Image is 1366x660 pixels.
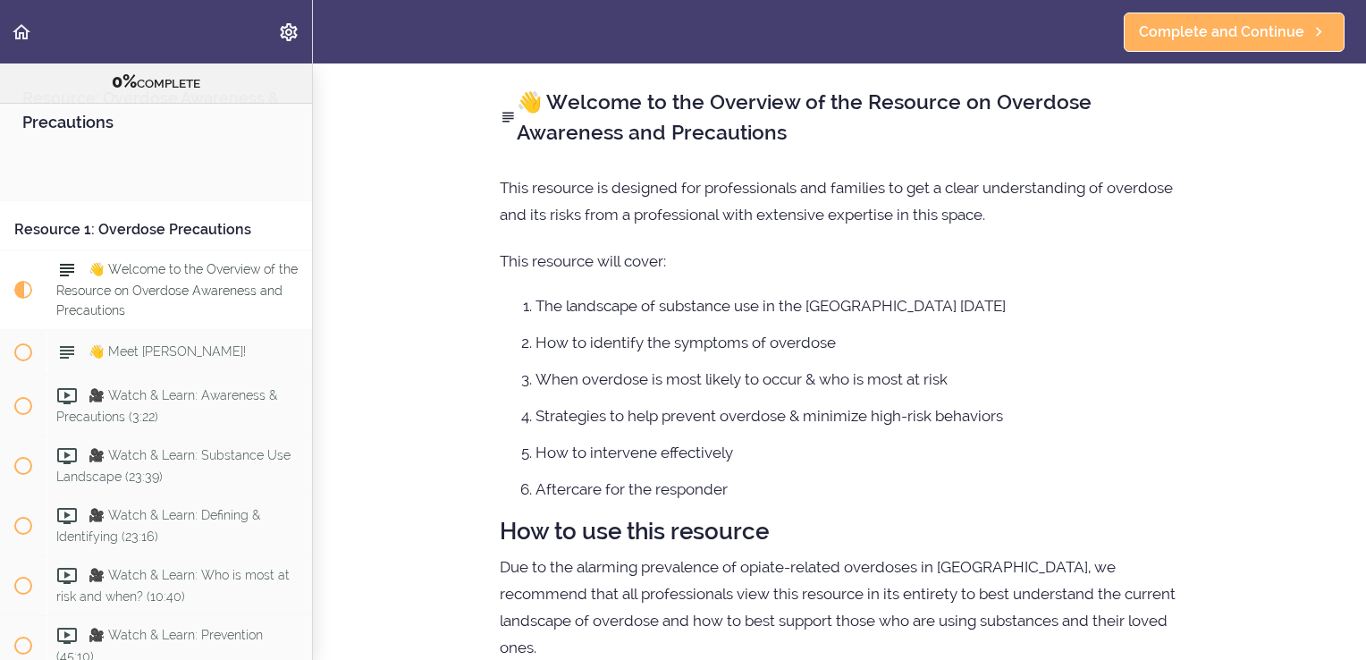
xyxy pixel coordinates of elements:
[535,404,1179,427] li: Strategies to help prevent overdose & minimize high-risk behaviors
[56,388,277,423] span: 🎥 Watch & Learn: Awareness & Precautions (3:22)
[56,568,290,603] span: 🎥 Watch & Learn: Who is most at risk and when? (10:40)
[500,248,1179,275] p: This resource will cover:
[500,174,1179,228] p: This resource is designed for professionals and families to get a clear understanding of overdose...
[535,368,1179,391] li: When overdose is most likely to occur & who is most at risk
[1124,13,1345,52] a: Complete and Continue
[535,294,1179,317] li: The landscape of substance use in the [GEOGRAPHIC_DATA] [DATE]
[500,519,1179,545] h2: How to use this resource
[56,448,291,483] span: 🎥 Watch & Learn: Substance Use Landscape (23:39)
[112,71,137,92] span: 0%
[89,344,246,359] span: 👋 Meet [PERSON_NAME]!
[500,87,1179,148] h2: 👋 Welcome to the Overview of the Resource on Overdose Awareness and Precautions
[56,262,298,317] span: 👋 Welcome to the Overview of the Resource on Overdose Awareness and Precautions
[11,21,32,43] svg: Back to course curriculum
[535,331,1179,354] li: How to identify the symptoms of overdose
[278,21,299,43] svg: Settings Menu
[1139,21,1304,43] span: Complete and Continue
[535,478,1179,501] li: Aftercare for the responder
[535,441,1179,464] li: How to intervene effectively
[22,71,290,94] div: COMPLETE
[56,508,260,543] span: 🎥 Watch & Learn: Defining & Identifying (23:16)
